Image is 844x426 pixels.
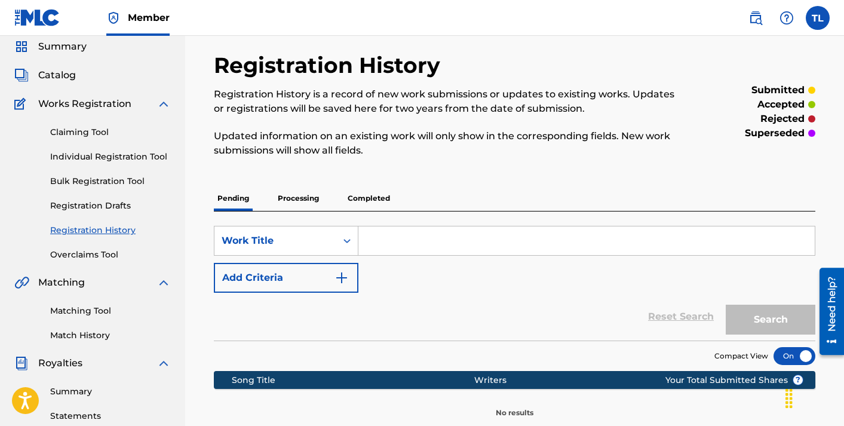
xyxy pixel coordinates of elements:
img: search [748,11,763,25]
iframe: Resource Center [811,263,844,360]
p: Completed [344,186,394,211]
a: Match History [50,329,171,342]
span: Compact View [714,351,768,361]
img: Matching [14,275,29,290]
span: Summary [38,39,87,54]
a: Individual Registration Tool [50,151,171,163]
img: Works Registration [14,97,30,111]
iframe: Chat Widget [784,369,844,426]
a: Registration Drafts [50,200,171,212]
img: 9d2ae6d4665cec9f34b9.svg [334,271,349,285]
div: User Menu [806,6,830,30]
img: Royalties [14,356,29,370]
p: Pending [214,186,253,211]
a: SummarySummary [14,39,87,54]
div: Work Title [222,234,329,248]
span: Catalog [38,68,76,82]
a: Summary [50,385,171,398]
img: help [779,11,794,25]
p: Processing [274,186,323,211]
a: Bulk Registration Tool [50,175,171,188]
p: accepted [757,97,805,112]
span: Matching [38,275,85,290]
img: Catalog [14,68,29,82]
span: Your Total Submitted Shares [665,374,803,387]
p: rejected [760,112,805,126]
a: Public Search [744,6,768,30]
h2: Registration History [214,52,446,79]
img: expand [156,275,171,290]
div: Help [775,6,799,30]
div: Song Title [232,374,474,387]
a: Overclaims Tool [50,249,171,261]
span: Member [128,11,170,24]
p: submitted [751,83,805,97]
form: Search Form [214,226,815,341]
a: Statements [50,410,171,422]
button: Add Criteria [214,263,358,293]
a: Registration History [50,224,171,237]
a: Matching Tool [50,305,171,317]
span: Royalties [38,356,82,370]
p: Registration History is a record of new work submissions or updates to existing works. Updates or... [214,87,677,116]
img: Top Rightsholder [106,11,121,25]
p: superseded [745,126,805,140]
img: expand [156,97,171,111]
img: MLC Logo [14,9,60,26]
p: Updated information on an existing work will only show in the corresponding fields. New work subm... [214,129,677,158]
div: Drag [779,381,799,416]
p: No results [496,393,533,418]
div: Writers [474,374,703,387]
img: expand [156,356,171,370]
a: CatalogCatalog [14,68,76,82]
img: Summary [14,39,29,54]
span: Works Registration [38,97,131,111]
a: Claiming Tool [50,126,171,139]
